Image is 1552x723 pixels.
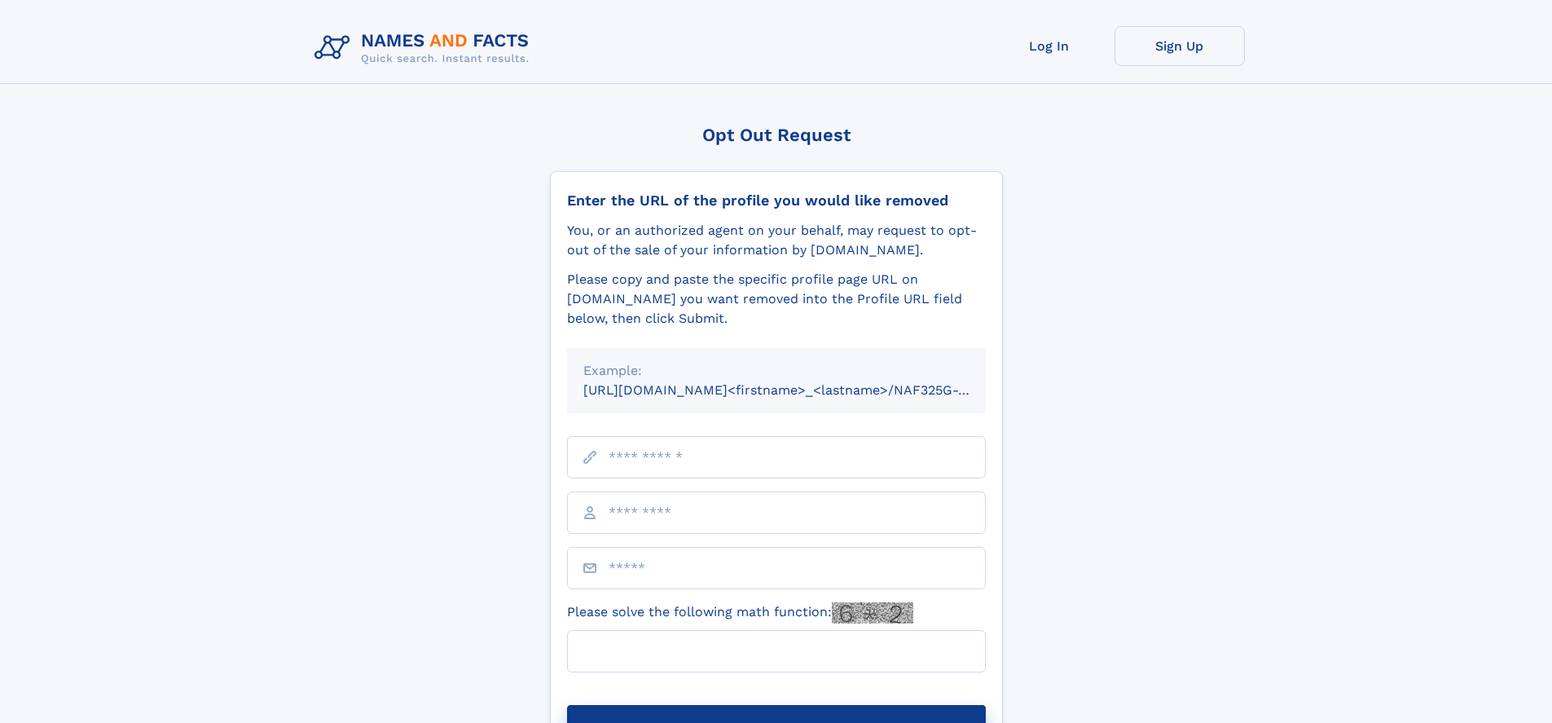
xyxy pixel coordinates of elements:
[583,382,1017,398] small: [URL][DOMAIN_NAME]<firstname>_<lastname>/NAF325G-xxxxxxxx
[583,361,969,381] div: Example:
[308,26,543,70] img: Logo Names and Facts
[567,221,986,260] div: You, or an authorized agent on your behalf, may request to opt-out of the sale of your informatio...
[567,602,913,624] label: Please solve the following math function:
[984,26,1115,66] a: Log In
[567,270,986,328] div: Please copy and paste the specific profile page URL on [DOMAIN_NAME] you want removed into the Pr...
[567,192,986,209] div: Enter the URL of the profile you would like removed
[1115,26,1245,66] a: Sign Up
[550,125,1003,145] div: Opt Out Request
